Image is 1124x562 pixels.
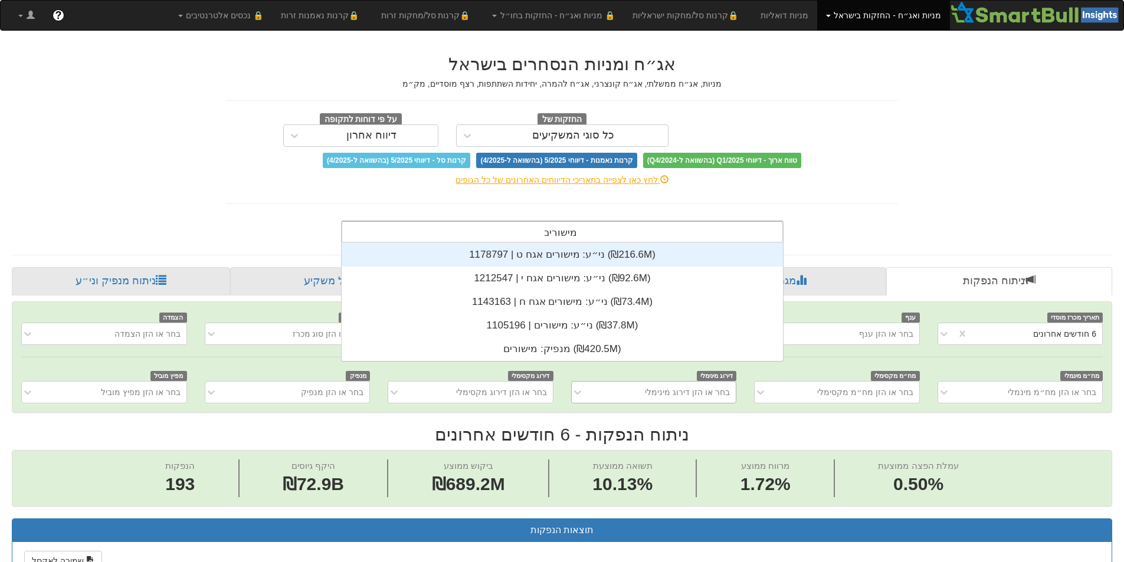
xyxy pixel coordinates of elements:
span: 1.72% [740,472,791,497]
span: מנפיק [346,371,370,381]
div: בחר או הזן מפיץ מוביל [101,386,181,398]
h5: מניות, אג״ח ממשלתי, אג״ח קונצרני, אג״ח להמרה, יחידות השתתפות, רצף מוסדיים, מק״מ [226,80,899,88]
span: דירוג מקסימלי [508,371,553,381]
h3: תוצאות הנפקות [21,525,1103,535]
span: היקף גיוסים [291,461,335,471]
span: ₪689.2M [432,474,505,494]
a: 🔒קרנות סל/מחקות זרות [372,1,483,30]
span: מרווח ממוצע [741,461,789,471]
span: על פי דוחות לתקופה [320,113,402,126]
div: מנפיק: ‏מישורים ‎(₪420.5M)‎ [342,337,783,361]
span: מח״מ מקסימלי [871,371,920,381]
span: טווח ארוך - דיווחי Q1/2025 (בהשוואה ל-Q4/2024) [643,153,801,168]
div: בחר או הזן מח״מ מינמלי [1008,386,1096,398]
span: עמלת הפצה ממוצעת [878,461,958,471]
div: כל סוגי המשקיעים [532,130,614,142]
div: בחר או הזן דירוג מקסימלי [456,386,547,398]
a: ניתוח הנפקות [886,267,1112,295]
span: תאריך מכרז מוסדי [1047,313,1103,323]
div: בחר או הזן סוג מכרז [293,328,364,340]
span: 0.50% [878,472,958,497]
div: ני״ע: ‏מישורים אגח י | 1212547 ‎(₪92.6M)‎ [342,267,783,290]
a: ? [44,1,73,30]
div: ני״ע: ‏מישורים אגח ט | 1178797 ‎(₪216.6M)‎ [342,243,783,267]
a: ניתוח מנפיק וני״ע [12,267,230,295]
span: תשואה ממוצעת [593,461,653,471]
div: בחר או הזן דירוג מינימלי [645,386,730,398]
a: 🔒קרנות נאמנות זרות [272,1,372,30]
span: מח״מ מינמלי [1060,371,1103,381]
div: 6 חודשים אחרונים [1033,328,1096,340]
span: הצמדה [159,313,187,323]
span: הנפקות [165,461,195,471]
img: Smartbull [950,1,1123,24]
span: 193 [165,472,195,497]
a: 🔒 מניות ואג״ח - החזקות בחו״ל [483,1,624,30]
span: 10.13% [592,472,653,497]
a: 🔒 נכסים אלטרנטיבים [169,1,273,30]
span: קרנות סל - דיווחי 5/2025 (בהשוואה ל-4/2025) [323,153,470,168]
a: 🔒קרנות סל/מחקות ישראליות [624,1,751,30]
a: מניות ואג״ח - החזקות בישראל [817,1,950,30]
h2: אג״ח ומניות הנסחרים בישראל [226,54,899,74]
div: בחר או הזן מנפיק [301,386,363,398]
span: קרנות נאמנות - דיווחי 5/2025 (בהשוואה ל-4/2025) [476,153,637,168]
span: דירוג מינימלי [697,371,737,381]
div: בחר או הזן ענף [859,328,913,340]
span: החזקות של [538,113,587,126]
span: ? [55,9,61,21]
div: בחר או הזן מח״מ מקסימלי [817,386,913,398]
a: פרופיל משקיע [230,267,452,295]
span: ענף [902,313,920,323]
div: grid [342,243,783,361]
div: לחץ כאן לצפייה בתאריכי הדיווחים האחרונים של כל הגופים [217,174,907,186]
span: ₪72.9B [283,474,344,494]
span: מפיץ מוביל [150,371,187,381]
div: דיווח אחרון [346,130,396,142]
h2: ניתוח הנפקות - 6 חודשים אחרונים [12,425,1112,444]
div: ני״ע: ‏מישורים | 1105196 ‎(₪37.8M)‎ [342,314,783,337]
div: בחר או הזן הצמדה [114,328,181,340]
span: ביקוש ממוצע [444,461,493,471]
a: מניות דואליות [752,1,817,30]
span: סוג מכרז [339,313,371,323]
div: ני״ע: ‏מישורים אגח ח | 1143163 ‎(₪73.4M)‎ [342,290,783,314]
